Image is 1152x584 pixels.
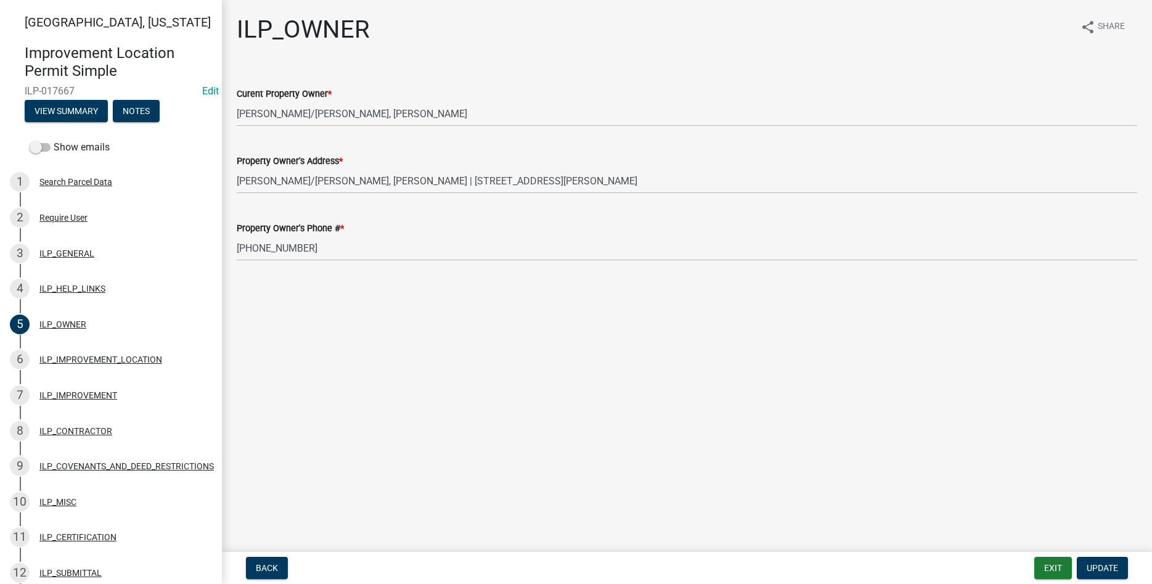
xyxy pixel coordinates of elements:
span: ILP-017667 [25,85,197,97]
span: Back [256,563,278,573]
div: ILP_IMPROVEMENT [39,391,117,400]
label: Show emails [30,140,110,155]
div: ILP_HELP_LINKS [39,284,105,293]
div: 5 [10,315,30,334]
div: ILP_OWNER [39,320,86,329]
button: Update [1077,557,1128,579]
label: Property Owner's Phone # [237,224,344,233]
div: ILP_SUBMITTAL [39,569,102,577]
button: Exit [1034,557,1072,579]
div: ILP_CONTRACTOR [39,427,112,435]
i: share [1081,20,1095,35]
span: Share [1098,20,1125,35]
div: ILP_MISC [39,498,76,506]
div: ILP_CERTIFICATION [39,533,116,541]
div: ILP_GENERAL [39,249,94,258]
span: [GEOGRAPHIC_DATA], [US_STATE] [25,15,211,30]
a: Edit [202,85,219,97]
div: 9 [10,456,30,476]
div: ILP_COVENANTS_AND_DEED_RESTRICTIONS [39,462,214,471]
div: Search Parcel Data [39,178,112,186]
label: Property Owner's Address [237,157,343,166]
div: 6 [10,350,30,369]
div: Require User [39,213,88,222]
wm-modal-confirm: Edit Application Number [202,85,219,97]
wm-modal-confirm: Summary [25,107,108,117]
div: 12 [10,563,30,583]
h1: ILP_OWNER [237,15,370,44]
button: shareShare [1071,15,1135,39]
div: 2 [10,208,30,228]
div: 7 [10,385,30,405]
button: Notes [113,100,160,122]
div: 8 [10,421,30,441]
label: Curent Property Owner [237,90,332,99]
div: 10 [10,492,30,512]
div: 4 [10,279,30,298]
h4: Improvement Location Permit Simple [25,44,212,80]
div: 11 [10,527,30,547]
wm-modal-confirm: Notes [113,107,160,117]
div: ILP_IMPROVEMENT_LOCATION [39,355,162,364]
span: Update [1087,563,1118,573]
div: 3 [10,244,30,263]
button: Back [246,557,288,579]
button: View Summary [25,100,108,122]
div: 1 [10,172,30,192]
